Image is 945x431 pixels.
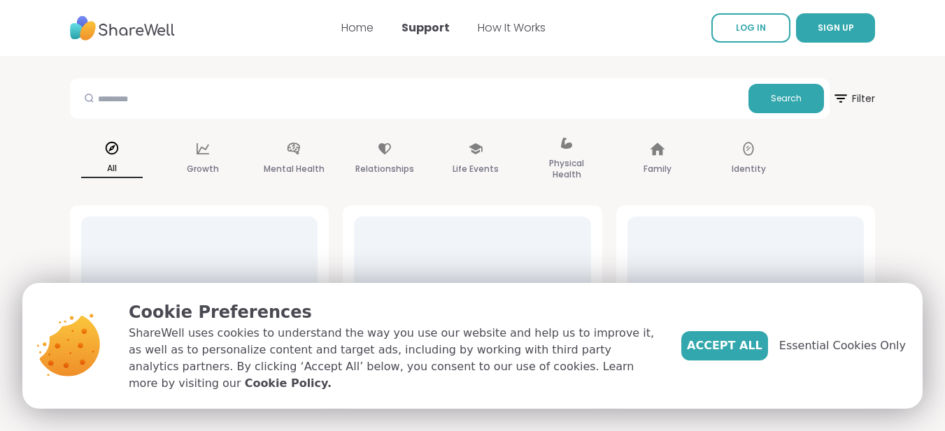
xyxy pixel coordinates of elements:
[779,337,906,354] span: Essential Cookies Only
[748,84,824,113] button: Search
[732,161,766,177] p: Identity
[681,331,768,360] button: Accept All
[478,20,546,36] a: How It Works
[796,13,875,43] button: SIGN UP
[832,78,875,119] button: Filter
[771,92,802,105] span: Search
[81,160,143,178] p: All
[687,337,762,354] span: Accept All
[264,161,325,177] p: Mental Health
[187,161,219,177] p: Growth
[245,375,332,392] a: Cookie Policy.
[711,13,790,43] a: LOG IN
[818,22,854,34] span: SIGN UP
[832,82,875,115] span: Filter
[129,325,659,392] p: ShareWell uses cookies to understand the way you use our website and help us to improve it, as we...
[453,161,499,177] p: Life Events
[355,161,414,177] p: Relationships
[341,20,374,36] a: Home
[736,22,766,34] span: LOG IN
[70,9,175,48] img: ShareWell Nav Logo
[644,161,672,177] p: Family
[536,155,597,183] p: Physical Health
[402,20,450,36] a: Support
[129,300,659,325] p: Cookie Preferences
